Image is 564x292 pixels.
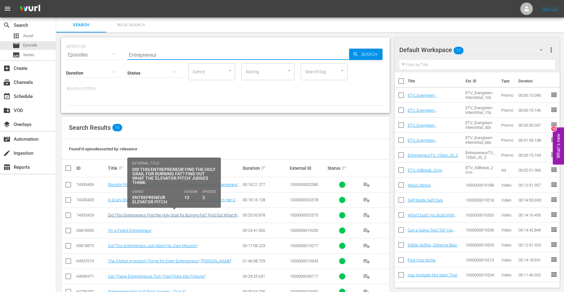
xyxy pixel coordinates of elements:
span: Asset [12,32,20,40]
td: 00:14:18.691 [516,252,550,267]
a: The 3 Most Important Things for Every Entrepreneur | [PERSON_NAME] [108,259,231,263]
span: playlist_add [363,181,370,188]
td: ETV_Evergreen-Interstitial_15s [463,103,499,118]
td: Video [499,267,516,282]
span: reorder [550,271,558,278]
span: reorder [550,106,558,114]
span: 1000000052580 [290,182,318,187]
a: Did This Entrepreneur Find the Holy Grail for Burning Fat? Find Out What the 'Elevator Pitch' Jud... [108,213,240,222]
span: 1000000019217 [290,243,318,248]
button: Open [339,68,345,74]
td: ETV_Evergreen-Interstitial_30s [463,118,499,133]
span: 1000000052575 [290,213,318,217]
span: Create [3,65,11,72]
td: 00:12:31.957 [516,178,550,192]
span: Automation [3,135,11,143]
div: 74335429 [76,213,106,217]
td: 00:00:15.104 [516,148,550,163]
span: Bulk Search [110,22,152,29]
td: Video [499,237,516,252]
a: Find Your Niche [408,258,435,262]
td: 00:00:10.090 [516,88,550,103]
a: ETV_Evergreen-Interstitial_15s [408,108,438,117]
span: reorder [550,241,558,248]
span: reorder [550,211,558,218]
button: playlist_add [359,208,374,223]
td: 1000000019203 [463,237,499,252]
span: Series [23,52,34,58]
td: Promo [499,88,516,103]
button: more_vert [547,42,555,57]
td: Video [499,207,516,222]
td: 00:12:51.923 [516,237,550,252]
div: 74335435 [76,197,106,202]
td: 00:14:16.456 [516,207,550,222]
button: Open [227,68,233,74]
div: Episodes [66,46,121,64]
img: ans4CAIJ8jUAAAAAAAAAAAAAAAAAAAAAAAAgQb4GAAAAAAAAAAAAAAAAAAAAAAAAJMjXAAAAAAAAAAAAAAAAAAAAAAAAgAT5G... [15,2,45,16]
p: Search Filters: [66,86,385,92]
div: 00:24:41.300 [243,228,288,233]
span: Search [3,22,11,29]
td: 00:00:15.146 [516,103,550,118]
span: reorder [550,256,558,263]
a: ETV_Evergreen-Interstitial_10s [408,93,438,102]
a: Music Mogul [PERSON_NAME] Drops Business & Life Keys [408,183,449,197]
span: reorder [550,121,558,129]
div: 00:17:08.223 [243,243,288,248]
span: Series [12,51,20,59]
span: Episode [23,42,37,48]
span: Found 10 episodes sorted by: relevance [69,147,137,151]
a: Did This Entrepreneur Just Abort His Own Mission? [108,243,198,248]
span: Search Results [69,124,111,131]
button: playlist_add [359,254,374,269]
span: Search [358,49,382,60]
div: 00:24:25.631 [243,274,288,279]
span: Overlays [3,121,11,128]
a: Can These Entrepreneurs Turn Their Flops Into Fortune? [108,274,206,279]
div: 64937019 [76,259,106,263]
th: Duration [515,72,552,90]
span: reorder [550,166,558,173]
div: 10 [551,126,556,131]
span: playlist_add [363,212,370,219]
td: ETV_Evergreen-Interstitial_60s [463,133,499,148]
span: VOD [3,107,11,114]
th: Ext. ID [462,72,498,90]
td: Video [499,222,516,237]
td: Promo [499,148,516,163]
span: playlist_add [363,257,370,265]
button: playlist_add [359,238,374,253]
span: menu [4,5,11,12]
td: 00:00:30.037 [516,118,550,133]
td: Promo [499,133,516,148]
td: 1000000019204 [463,267,499,282]
div: 00:20:33.878 [243,213,288,217]
td: 1000000019213 [463,252,499,267]
a: What Could You Build With Another $500,000? [408,213,457,222]
span: playlist_add [363,273,370,280]
div: 65818875 [76,243,106,248]
span: 10 [112,124,122,131]
span: playlist_add [363,227,370,234]
span: reorder [550,136,558,144]
span: Schedule [3,93,11,100]
button: playlist_add [359,192,374,207]
a: EntrepreneurTV_15Sec_ID_2 [408,153,458,158]
td: 00:02:01.066 [516,163,550,178]
div: Status [328,164,357,172]
td: 00:11:40.352 [516,267,550,282]
div: 65818935 [76,228,106,233]
span: Episode [12,42,20,49]
span: Search [60,22,102,29]
td: Video [499,252,516,267]
td: Promo [499,118,516,133]
button: Open Feedback Widget [553,128,564,165]
span: sort [341,165,347,171]
a: Edible Selfies, Extreme Beer Pong and More! [408,243,459,252]
a: Can a Saliva Test Tell You Whether He's the One? [408,228,455,237]
span: reorder [550,196,558,203]
td: Video [499,178,516,192]
span: Ingestion [3,149,11,157]
td: Ad [499,163,516,178]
